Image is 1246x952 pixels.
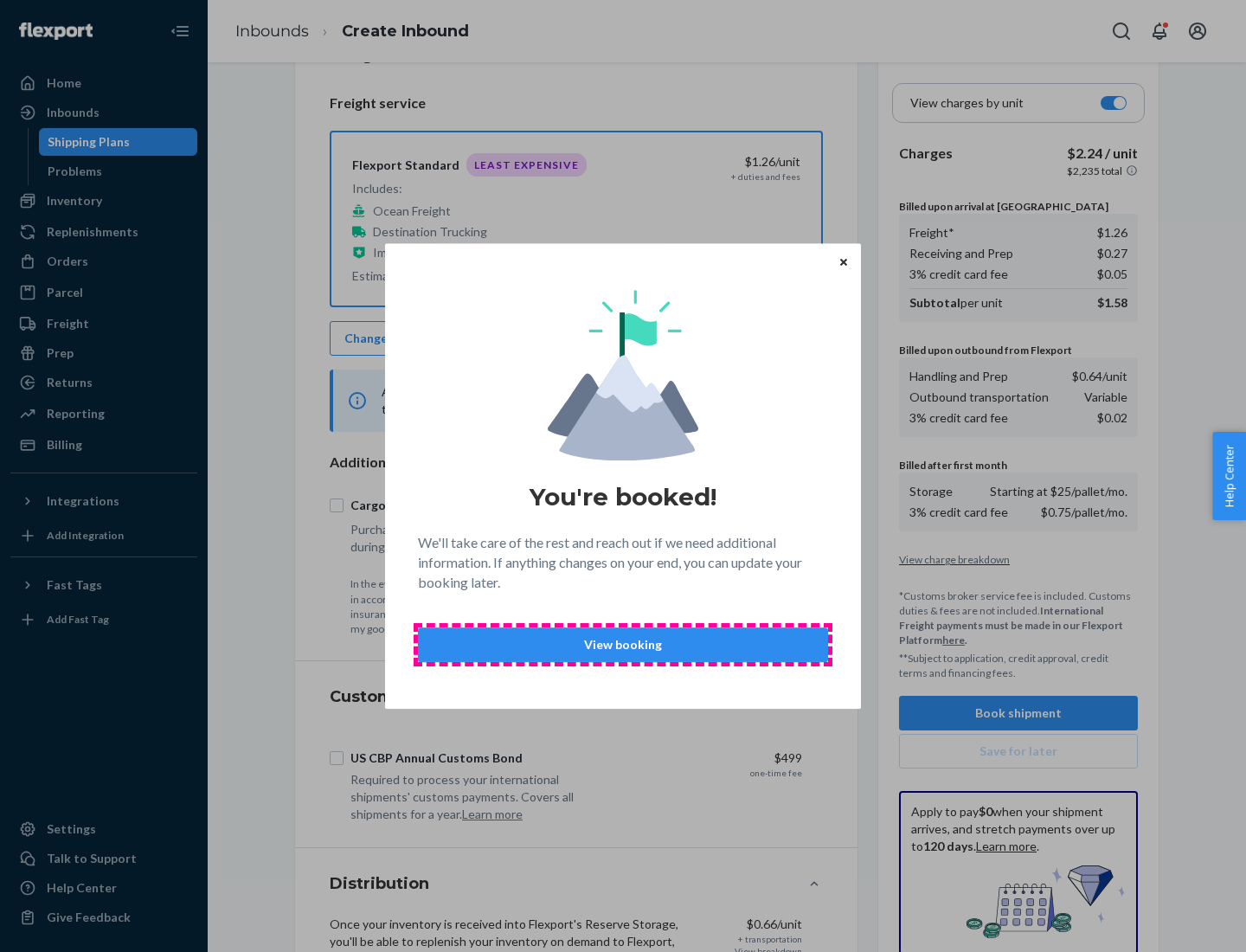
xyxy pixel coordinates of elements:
p: We'll take care of the rest and reach out if we need additional information. If anything changes ... [418,533,828,593]
p: View booking [433,636,813,653]
img: svg+xml,%3Csvg%20viewBox%3D%220%200%20174%20197%22%20fill%3D%22none%22%20xmlns%3D%22http%3A%2F%2F... [548,290,698,460]
button: Close [835,252,852,271]
button: View booking [418,627,828,662]
h1: You're booked! [530,481,716,512]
